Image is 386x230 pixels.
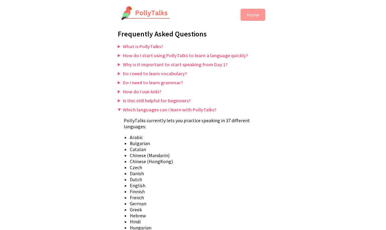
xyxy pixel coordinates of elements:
[118,61,268,67] summary: Why is it important to start speaking from Day 1?
[130,182,268,188] li: English
[130,140,268,146] li: Bulgarian
[241,9,265,21] button: Home
[130,213,268,219] li: Hebrew
[121,6,170,21] img: PollyTalks Logo
[130,188,268,194] li: Finnish
[118,107,268,113] summary: Which languages can I learn with PollyTalks?
[130,170,268,176] li: Danish
[130,134,268,140] li: Arabic
[130,200,268,207] li: German
[130,152,268,158] li: Chinese (Mandarin)
[118,98,268,104] summary: Is this still helpful for beginners?
[130,164,268,170] li: Czech
[118,52,268,58] summary: How do I start using PollyTalks to learn a language quickly?
[118,79,268,85] summary: Do I need to learn grammar?
[118,43,268,49] summary: What is PollyTalks?
[130,146,268,152] li: Catalan
[130,176,268,182] li: Dutch
[118,29,268,39] h1: Frequently Asked Questions
[124,117,268,129] p: PollyTalks currently lets you practice speaking in 37 different languages:
[130,194,268,200] li: French
[130,207,268,213] li: Greek
[118,70,268,76] summary: Do I need to learn vocabulary?
[130,158,268,164] li: Chinese (HongKong)
[130,219,268,225] li: Hindi
[118,89,268,95] summary: How do I use Anki?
